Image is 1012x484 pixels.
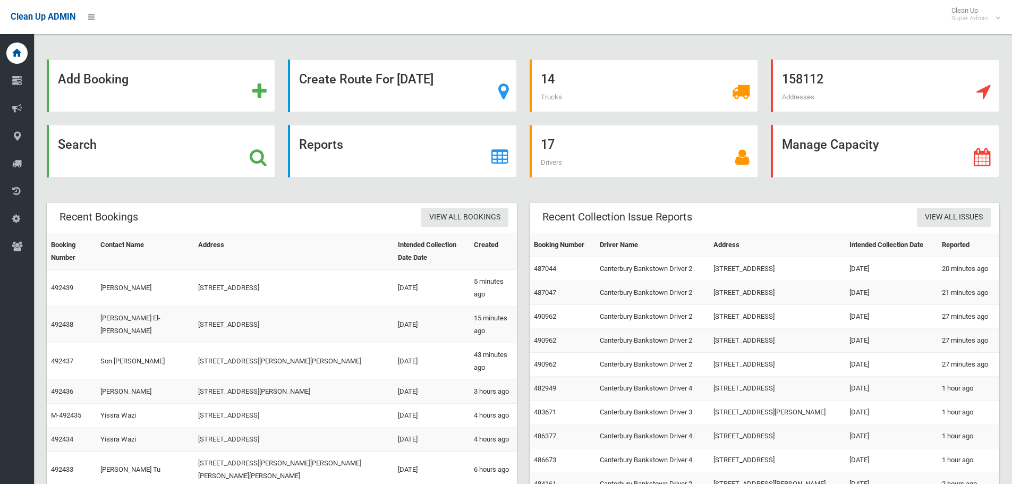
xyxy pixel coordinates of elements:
td: [DATE] [394,270,470,307]
a: 492439 [51,284,73,292]
a: Search [47,125,275,177]
th: Reported [938,233,999,257]
strong: Manage Capacity [782,137,879,152]
td: 1 hour ago [938,377,999,401]
strong: 14 [541,72,555,87]
th: Contact Name [96,233,194,270]
td: 3 hours ago [470,380,516,404]
td: Canterbury Bankstown Driver 4 [596,448,709,472]
td: [STREET_ADDRESS] [194,428,394,452]
td: [DATE] [845,305,938,329]
td: [DATE] [845,329,938,353]
td: [DATE] [845,448,938,472]
td: 4 hours ago [470,428,516,452]
a: 492433 [51,465,73,473]
td: [STREET_ADDRESS][PERSON_NAME] [194,380,394,404]
span: Trucks [541,93,562,101]
small: Super Admin [951,14,988,22]
td: 27 minutes ago [938,353,999,377]
a: 490962 [534,336,556,344]
header: Recent Bookings [47,207,151,227]
td: 1 hour ago [938,424,999,448]
a: 486673 [534,456,556,464]
td: [PERSON_NAME] [96,270,194,307]
th: Address [709,233,845,257]
td: 27 minutes ago [938,329,999,353]
td: [DATE] [394,343,470,380]
td: Yissra Wazi [96,428,194,452]
td: 21 minutes ago [938,281,999,305]
a: 487044 [534,265,556,273]
a: 490962 [534,312,556,320]
td: [STREET_ADDRESS] [709,329,845,353]
span: Clean Up [946,6,999,22]
td: 1 hour ago [938,448,999,472]
td: Canterbury Bankstown Driver 2 [596,305,709,329]
td: 4 hours ago [470,404,516,428]
td: [PERSON_NAME] El-[PERSON_NAME] [96,307,194,343]
a: Add Booking [47,60,275,112]
td: [DATE] [845,257,938,281]
a: 486377 [534,432,556,440]
td: [STREET_ADDRESS] [194,270,394,307]
a: 158112 Addresses [771,60,999,112]
span: Clean Up ADMIN [11,12,75,22]
td: 1 hour ago [938,401,999,424]
td: 27 minutes ago [938,305,999,329]
strong: 158112 [782,72,823,87]
td: [DATE] [845,424,938,448]
a: 492436 [51,387,73,395]
td: [DATE] [845,401,938,424]
th: Driver Name [596,233,709,257]
strong: Add Booking [58,72,129,87]
td: 20 minutes ago [938,257,999,281]
td: [DATE] [394,380,470,404]
a: View All Issues [917,208,991,227]
td: Canterbury Bankstown Driver 2 [596,257,709,281]
td: [STREET_ADDRESS] [709,377,845,401]
th: Intended Collection Date [845,233,938,257]
td: Yissra Wazi [96,404,194,428]
strong: 17 [541,137,555,152]
th: Booking Number [530,233,596,257]
td: [STREET_ADDRESS] [709,281,845,305]
a: Create Route For [DATE] [288,60,516,112]
td: [DATE] [394,428,470,452]
td: [STREET_ADDRESS][PERSON_NAME] [709,401,845,424]
a: 17 Drivers [530,125,758,177]
a: View All Bookings [421,208,508,227]
a: 483671 [534,408,556,416]
a: M-492435 [51,411,81,419]
td: 43 minutes ago [470,343,516,380]
td: [DATE] [394,404,470,428]
strong: Reports [299,137,343,152]
td: [STREET_ADDRESS] [709,448,845,472]
a: 487047 [534,288,556,296]
strong: Create Route For [DATE] [299,72,433,87]
td: [STREET_ADDRESS] [709,305,845,329]
td: [STREET_ADDRESS] [709,257,845,281]
td: [DATE] [845,353,938,377]
a: 492437 [51,357,73,365]
td: Canterbury Bankstown Driver 3 [596,401,709,424]
th: Intended Collection Date Date [394,233,470,270]
td: [DATE] [394,307,470,343]
td: Son [PERSON_NAME] [96,343,194,380]
a: 490962 [534,360,556,368]
header: Recent Collection Issue Reports [530,207,705,227]
th: Booking Number [47,233,96,270]
a: 492438 [51,320,73,328]
td: [STREET_ADDRESS] [194,404,394,428]
a: 482949 [534,384,556,392]
strong: Search [58,137,97,152]
td: [DATE] [845,281,938,305]
td: Canterbury Bankstown Driver 2 [596,329,709,353]
td: 15 minutes ago [470,307,516,343]
th: Created [470,233,516,270]
span: Drivers [541,158,562,166]
a: Reports [288,125,516,177]
td: Canterbury Bankstown Driver 2 [596,353,709,377]
td: Canterbury Bankstown Driver 4 [596,377,709,401]
a: 14 Trucks [530,60,758,112]
td: [STREET_ADDRESS][PERSON_NAME][PERSON_NAME] [194,343,394,380]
